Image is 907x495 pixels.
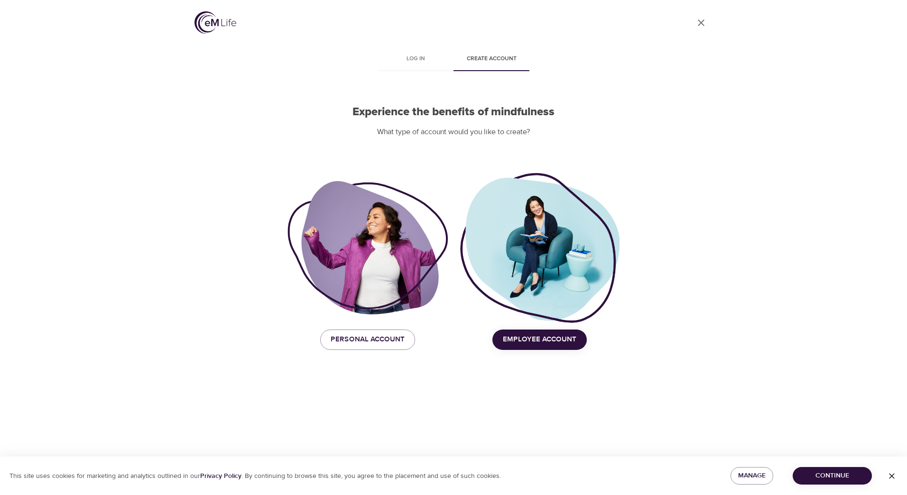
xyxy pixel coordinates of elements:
button: Personal Account [320,330,415,349]
span: Create account [459,54,524,64]
span: Personal Account [331,333,405,346]
button: Manage [731,467,773,485]
h2: Experience the benefits of mindfulness [287,105,620,119]
span: Continue [800,470,864,482]
span: Log in [383,54,448,64]
a: close [690,11,713,34]
a: Privacy Policy [200,472,241,480]
span: Employee Account [503,333,576,346]
button: Continue [793,467,872,485]
span: Manage [738,470,766,482]
p: What type of account would you like to create? [287,127,620,137]
img: logo [194,11,236,34]
button: Employee Account [492,330,587,349]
